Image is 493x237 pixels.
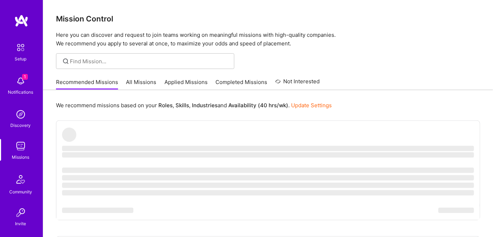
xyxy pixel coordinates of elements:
[14,107,28,122] img: discovery
[12,153,30,161] div: Missions
[291,102,332,109] a: Update Settings
[70,58,229,65] input: Find Mission...
[228,102,288,109] b: Availability (40 hrs/wk)
[13,40,28,55] img: setup
[14,206,28,220] img: Invite
[56,31,480,48] p: Here you can discover and request to join teams working on meaningful missions with high-quality ...
[14,14,29,27] img: logo
[62,57,70,65] i: icon SearchGrey
[15,55,27,63] div: Setup
[22,74,28,80] span: 1
[56,14,480,23] h3: Mission Control
[164,78,208,90] a: Applied Missions
[275,77,320,90] a: Not Interested
[14,139,28,153] img: teamwork
[56,102,332,109] p: We recommend missions based on your , , and .
[12,171,29,188] img: Community
[216,78,268,90] a: Completed Missions
[11,122,31,129] div: Discovery
[56,78,118,90] a: Recommended Missions
[176,102,189,109] b: Skills
[15,220,26,227] div: Invite
[158,102,173,109] b: Roles
[9,188,32,196] div: Community
[8,88,34,96] div: Notifications
[192,102,218,109] b: Industries
[14,74,28,88] img: bell
[126,78,157,90] a: All Missions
